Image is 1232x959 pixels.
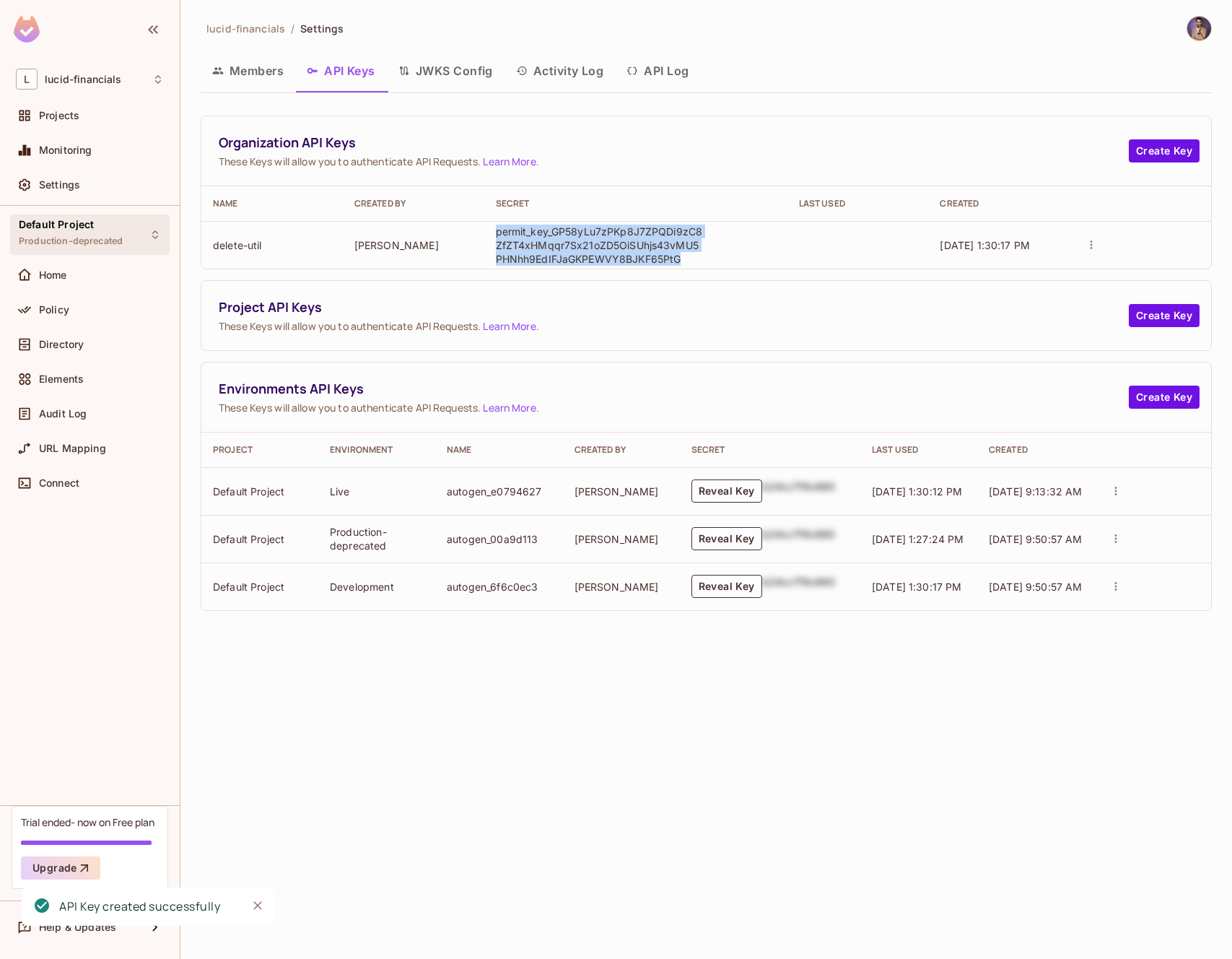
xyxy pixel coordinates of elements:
div: Secret [691,444,849,456]
span: Monitoring [39,144,92,156]
button: API Keys [295,53,387,89]
span: [DATE] 9:50:57 AM [989,533,1083,545]
td: Default Project [201,467,318,515]
div: Created [940,198,1058,209]
button: Create Key [1129,139,1200,162]
span: Default Project [19,219,94,230]
div: Secret [496,198,776,209]
td: delete-util [201,221,343,269]
span: Elements [39,373,84,385]
img: SReyMgAAAABJRU5ErkJggg== [14,16,40,43]
span: [DATE] 1:30:12 PM [872,485,963,498]
span: Organization API Keys [219,134,1129,152]
span: These Keys will allow you to authenticate API Requests. . [219,401,1129,415]
span: Settings [300,22,344,35]
span: lucid-financials [206,22,285,35]
div: Name [447,444,551,456]
span: These Keys will allow you to authenticate API Requests. . [219,319,1129,333]
button: API Log [615,53,700,89]
span: Directory [39,339,84,350]
td: Live [318,467,435,515]
div: Trial ended- now on Free plan [21,815,154,829]
div: Project [213,444,307,456]
button: actions [1081,235,1101,255]
span: URL Mapping [39,443,106,454]
td: Default Project [201,563,318,610]
span: Production-deprecated [19,235,123,247]
button: Members [201,53,295,89]
li: / [291,22,294,35]
td: autogen_e0794627 [435,467,562,515]
span: Projects [39,110,79,121]
button: Reveal Key [691,479,762,503]
button: Create Key [1129,304,1200,327]
span: Home [39,269,67,281]
button: JWKS Config [387,53,504,89]
div: Name [213,198,331,209]
td: Default Project [201,515,318,563]
span: These Keys will allow you to authenticate API Requests. . [219,155,1129,168]
div: API Key created successfully [59,898,220,916]
img: Dan Yishai [1187,17,1211,40]
span: [DATE] 1:27:24 PM [872,533,964,545]
div: Environment [330,444,424,456]
div: b24cc7f8c660 [762,527,836,550]
div: Created By [575,444,668,456]
div: b24cc7f8c660 [762,575,836,598]
span: [DATE] 1:30:17 PM [872,581,962,593]
td: [PERSON_NAME] [563,563,680,610]
button: actions [1106,481,1126,501]
td: autogen_6f6c0ec3 [435,563,562,610]
button: Upgrade [21,856,100,880]
button: Activity Log [504,53,616,89]
span: [DATE] 9:50:57 AM [989,581,1083,593]
button: actions [1106,529,1126,549]
button: Close [247,895,268,916]
span: [DATE] 1:30:17 PM [940,239,1030,251]
span: L [16,69,38,90]
span: Policy [39,304,69,316]
div: Created By [354,198,473,209]
td: [PERSON_NAME] [563,515,680,563]
div: Last Used [799,198,917,209]
td: [PERSON_NAME] [563,467,680,515]
span: Connect [39,477,79,489]
span: Workspace: lucid-financials [45,74,121,85]
div: Created [989,444,1083,456]
button: Reveal Key [691,527,762,550]
span: Environments API Keys [219,380,1129,398]
button: Create Key [1129,386,1200,409]
div: b24cc7f8c660 [762,479,836,503]
button: actions [1106,576,1126,596]
span: [DATE] 9:13:32 AM [989,485,1083,498]
td: [PERSON_NAME] [343,221,484,269]
span: Audit Log [39,408,87,420]
a: Learn More [483,319,536,333]
td: Production-deprecated [318,515,435,563]
span: Settings [39,179,80,191]
a: Learn More [483,155,536,168]
button: Reveal Key [691,575,762,598]
div: Last Used [872,444,966,456]
td: autogen_00a9d113 [435,515,562,563]
span: Project API Keys [219,298,1129,316]
p: permit_key_GP58yLu7zPKp8J7ZPQDi9zC8ZfZT4xHMqqr7Sx21oZD5OiSUhjs43vMU5PHNhh9EdIFJaGKPEWVY8BJKF65PtG [496,225,705,266]
a: Learn More [483,401,536,415]
td: Development [318,563,435,610]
